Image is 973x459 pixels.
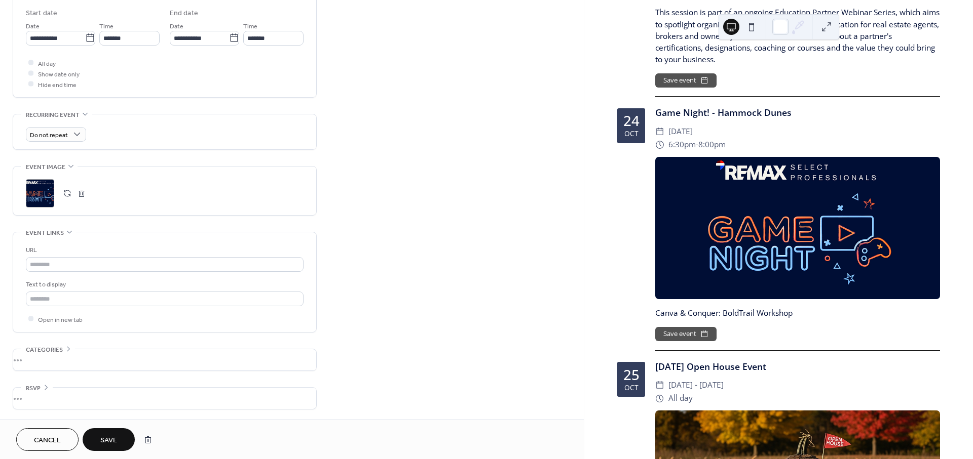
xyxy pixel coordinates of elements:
[26,345,63,355] span: Categories
[668,392,693,405] span: All day
[624,384,639,391] div: Oct
[655,73,717,88] button: Save event
[170,21,183,31] span: Date
[655,106,940,119] div: Game Night! - Hammock Dunes
[26,110,80,120] span: Recurring event
[38,314,83,325] span: Open in new tab
[170,8,198,19] div: End date
[26,21,40,31] span: Date
[26,179,54,207] div: ;
[655,307,940,319] div: Canva & Conquer: BoldTrail Workshop
[655,125,664,138] div: ​
[655,379,664,392] div: ​
[13,388,316,409] div: •••
[243,21,257,31] span: Time
[83,428,135,451] button: Save
[655,327,717,341] button: Save event
[26,228,64,238] span: Event links
[624,130,639,137] div: Oct
[26,162,65,173] span: Event image
[623,114,640,128] div: 24
[30,129,68,141] span: Do not repeat
[696,138,698,151] span: -
[655,138,664,151] div: ​
[38,69,80,79] span: Show date only
[668,138,696,151] span: 6:30pm
[38,58,56,69] span: All day
[655,360,940,373] div: [DATE] Open House Event
[34,435,61,446] span: Cancel
[26,245,302,256] div: URL
[26,279,302,290] div: Text to display
[655,392,664,405] div: ​
[26,383,41,394] span: RSVP
[668,379,724,392] span: [DATE] - [DATE]
[698,138,726,151] span: 8:00pm
[38,79,77,90] span: Hide end time
[100,435,117,446] span: Save
[623,368,640,382] div: 25
[13,349,316,370] div: •••
[16,428,79,451] button: Cancel
[668,125,693,138] span: [DATE]
[99,21,114,31] span: Time
[26,8,57,19] div: Start date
